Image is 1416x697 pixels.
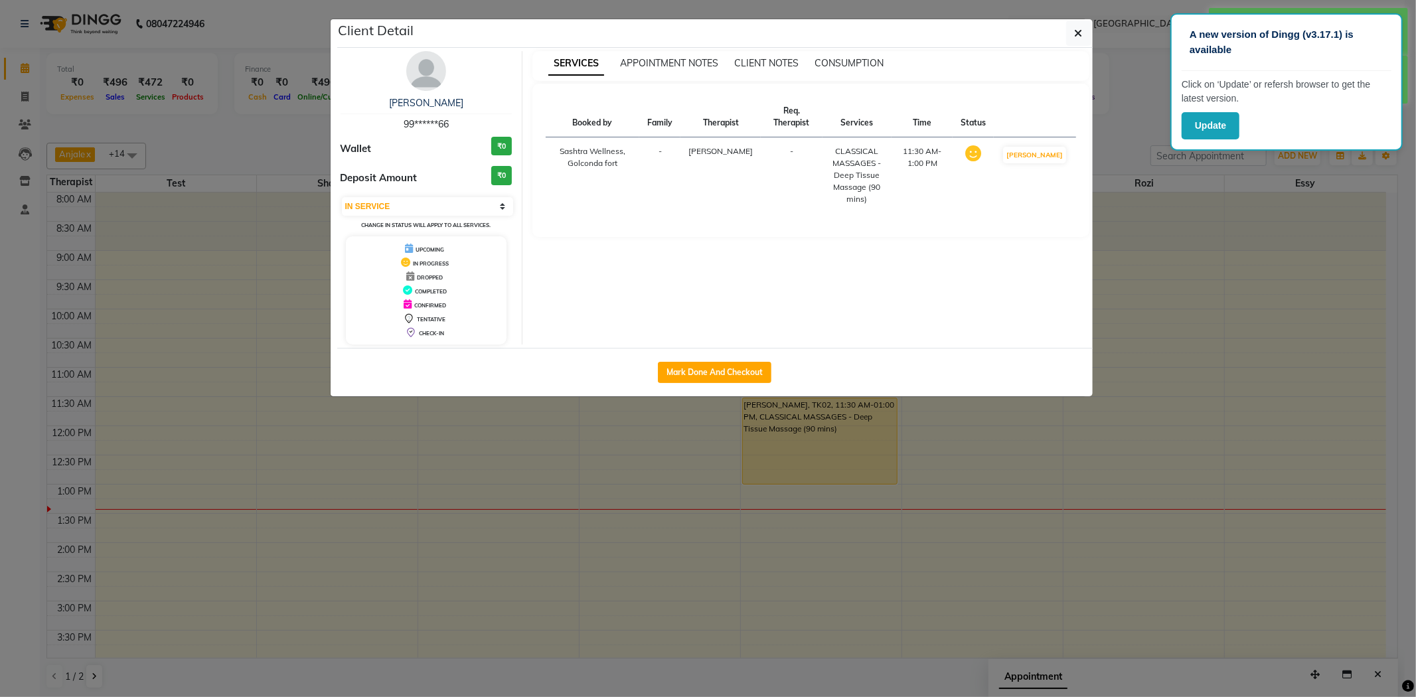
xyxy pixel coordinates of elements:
td: 11:30 AM-1:00 PM [892,137,953,214]
button: Update [1182,112,1239,139]
span: TENTATIVE [417,316,445,323]
span: IN PROGRESS [413,260,449,267]
th: Services [823,97,892,137]
span: DROPPED [417,274,443,281]
th: Status [953,97,994,137]
h3: ₹0 [491,137,512,156]
span: CONSUMPTION [815,57,884,69]
span: APPOINTMENT NOTES [620,57,718,69]
td: - [639,137,680,214]
span: [PERSON_NAME] [688,146,753,156]
th: Therapist [680,97,761,137]
p: Click on ‘Update’ or refersh browser to get the latest version. [1182,78,1391,106]
th: Time [892,97,953,137]
span: COMPLETED [415,288,447,295]
button: [PERSON_NAME] [1003,147,1066,163]
span: SERVICES [548,52,604,76]
a: [PERSON_NAME] [389,97,463,109]
span: Wallet [341,141,372,157]
span: CHECK-IN [419,330,444,337]
h5: Client Detail [339,21,414,40]
td: Sashtra Wellness, Golconda fort [546,137,639,214]
th: Req. Therapist [761,97,822,137]
th: Booked by [546,97,639,137]
th: Family [639,97,680,137]
span: Deposit Amount [341,171,418,186]
h3: ₹0 [491,166,512,185]
div: CLASSICAL MASSAGES - Deep Tissue Massage (90 mins) [830,145,884,205]
span: CONFIRMED [414,302,446,309]
span: UPCOMING [416,246,444,253]
img: avatar [406,51,446,91]
td: - [761,137,822,214]
button: Mark Done And Checkout [658,362,771,383]
small: Change in status will apply to all services. [361,222,491,228]
p: A new version of Dingg (v3.17.1) is available [1190,27,1383,57]
span: CLIENT NOTES [734,57,799,69]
